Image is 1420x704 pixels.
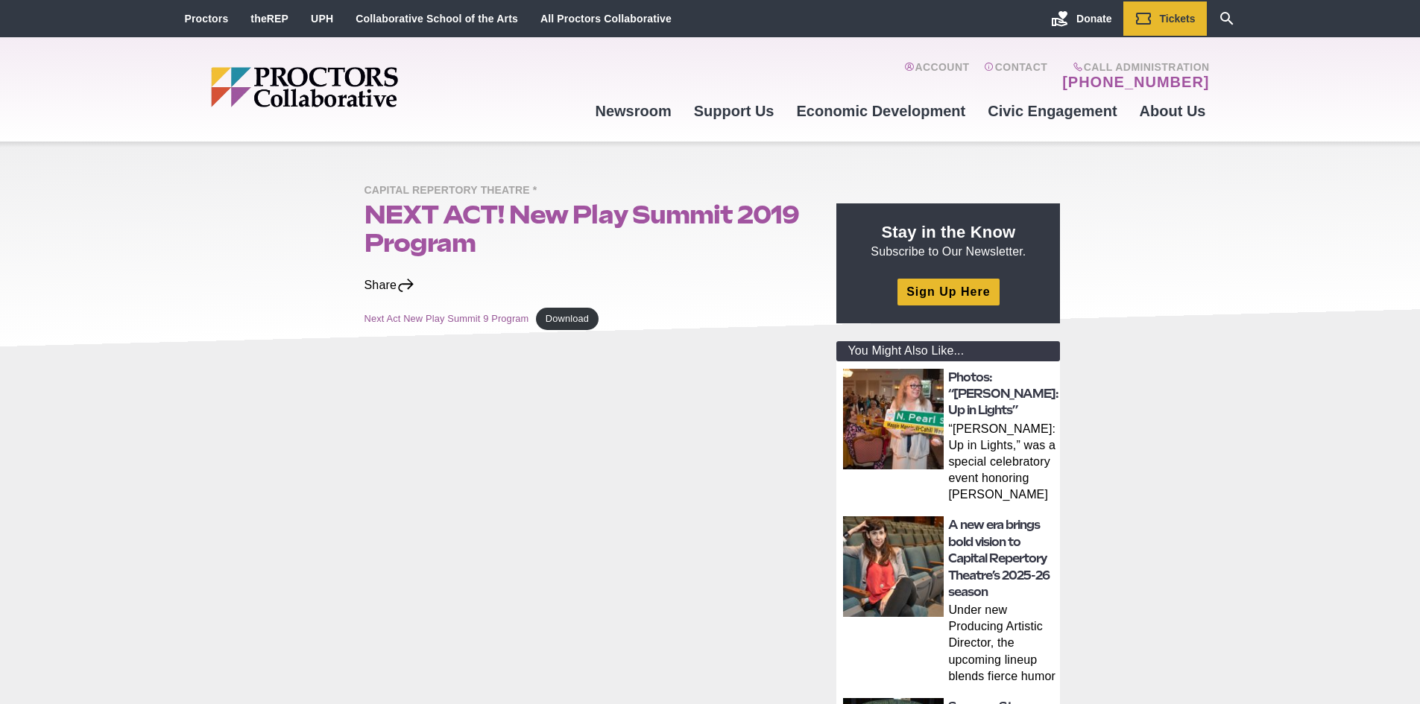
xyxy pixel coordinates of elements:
[984,61,1047,91] a: Contact
[365,313,529,324] a: Next Act New Play Summit 9 Program
[854,221,1042,260] p: Subscribe to Our Newsletter.
[683,91,786,131] a: Support Us
[948,518,1050,599] a: A new era brings bold vision to Capital Repertory Theatre’s 2025-26 season
[1207,1,1247,36] a: Search
[536,308,599,330] a: Download
[1058,61,1209,73] span: Call Administration
[365,183,545,196] a: Capital Repertory Theatre *
[211,67,513,107] img: Proctors logo
[185,13,229,25] a: Proctors
[843,369,944,469] img: thumbnail: Photos: “Maggie: Up in Lights”
[948,370,1058,418] a: Photos: “[PERSON_NAME]: Up in Lights”
[786,91,977,131] a: Economic Development
[897,279,999,305] a: Sign Up Here
[843,516,944,617] img: thumbnail: A new era brings bold vision to Capital Repertory Theatre’s 2025-26 season
[1062,73,1209,91] a: [PHONE_NUMBER]
[1160,13,1196,25] span: Tickets
[904,61,969,91] a: Account
[584,91,682,131] a: Newsroom
[365,200,803,257] h1: NEXT ACT! New Play Summit 2019 Program
[250,13,288,25] a: theREP
[948,421,1055,506] p: “[PERSON_NAME]: Up in Lights,” was a special celebratory event honoring [PERSON_NAME] extraordina...
[540,13,672,25] a: All Proctors Collaborative
[365,182,545,200] span: Capital Repertory Theatre *
[1123,1,1207,36] a: Tickets
[356,13,518,25] a: Collaborative School of the Arts
[365,277,416,294] div: Share
[836,341,1060,361] div: You Might Also Like...
[1129,91,1217,131] a: About Us
[976,91,1128,131] a: Civic Engagement
[882,223,1016,241] strong: Stay in the Know
[1040,1,1123,36] a: Donate
[1076,13,1111,25] span: Donate
[311,13,333,25] a: UPH
[948,602,1055,687] p: Under new Producing Artistic Director, the upcoming lineup blends fierce humor and dazzling theat...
